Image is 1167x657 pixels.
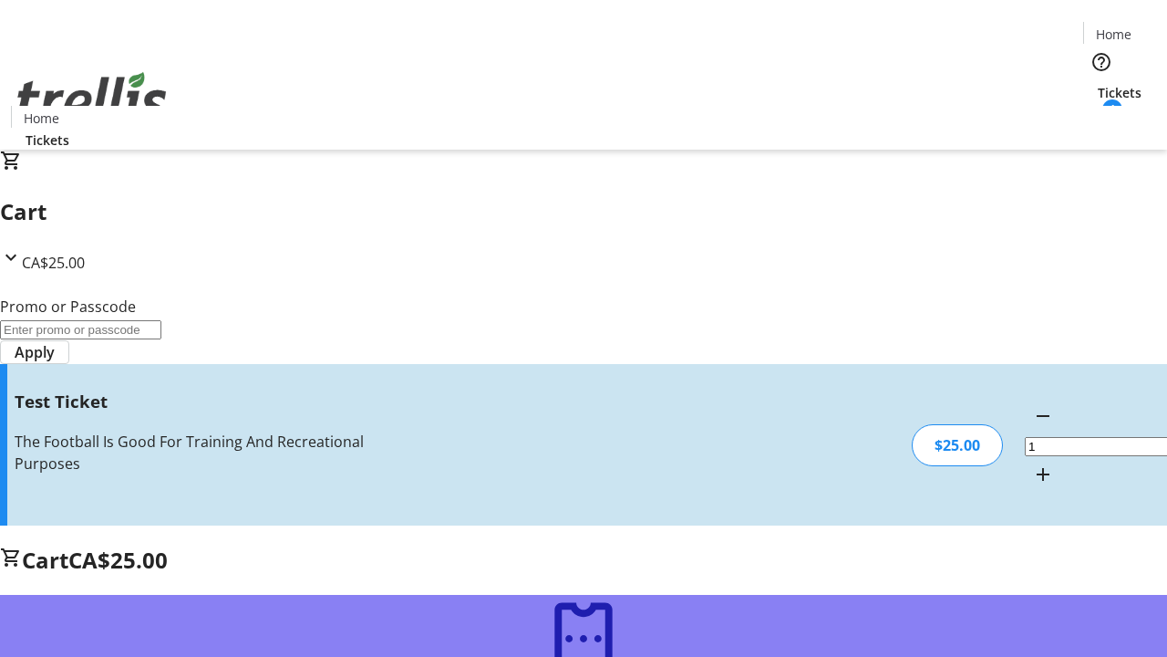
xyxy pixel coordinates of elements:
[68,545,168,575] span: CA$25.00
[22,253,85,273] span: CA$25.00
[1083,83,1156,102] a: Tickets
[11,130,84,150] a: Tickets
[12,109,70,128] a: Home
[1025,456,1061,493] button: Increment by one
[26,130,69,150] span: Tickets
[1083,44,1120,80] button: Help
[912,424,1003,466] div: $25.00
[1083,102,1120,139] button: Cart
[1098,83,1141,102] span: Tickets
[1025,398,1061,434] button: Decrement by one
[1096,25,1131,44] span: Home
[11,52,173,143] img: Orient E2E Organization xzK6rAxTjD's Logo
[15,431,413,474] div: The Football Is Good For Training And Recreational Purposes
[15,341,55,363] span: Apply
[1084,25,1142,44] a: Home
[24,109,59,128] span: Home
[15,389,413,414] h3: Test Ticket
